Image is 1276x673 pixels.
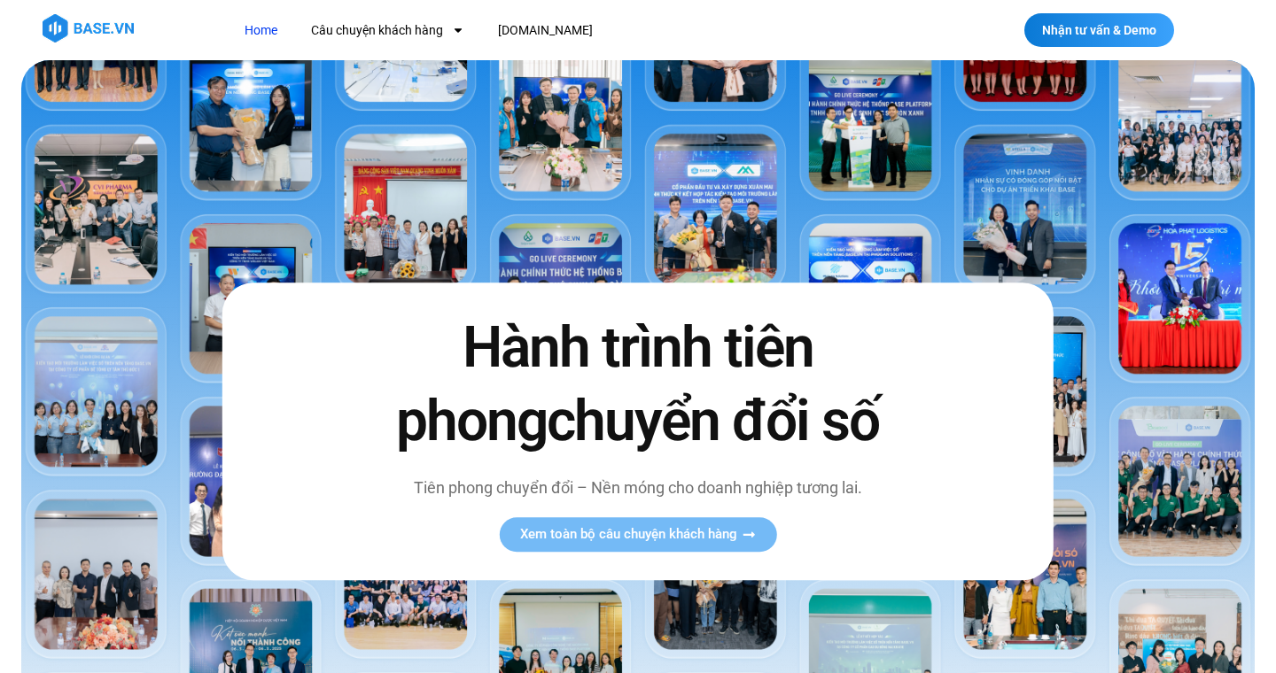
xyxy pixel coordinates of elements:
a: Home [231,14,291,47]
nav: Menu [231,14,911,47]
span: Xem toàn bộ câu chuyện khách hàng [520,528,737,541]
p: Tiên phong chuyển đổi – Nền móng cho doanh nghiệp tương lai. [359,476,917,499]
a: Xem toàn bộ câu chuyện khách hàng [499,517,776,552]
a: Câu chuyện khách hàng [298,14,478,47]
h2: Hành trình tiên phong [359,311,917,458]
a: [DOMAIN_NAME] [485,14,606,47]
span: Nhận tư vấn & Demo [1042,24,1156,36]
a: Nhận tư vấn & Demo [1024,13,1174,47]
span: chuyển đổi số [547,388,879,454]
